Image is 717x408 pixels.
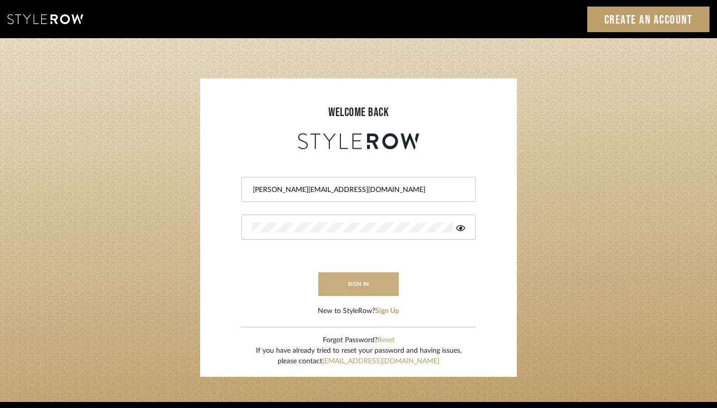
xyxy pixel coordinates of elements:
a: [EMAIL_ADDRESS][DOMAIN_NAME] [322,358,439,365]
div: welcome back [210,104,507,122]
input: Email Address [252,185,463,195]
div: New to StyleRow? [318,306,399,317]
a: Create an Account [587,7,710,32]
div: Forgot Password? [256,335,462,346]
div: If you have already tried to reset your password and having issues, please contact [256,346,462,367]
button: Sign Up [375,306,399,317]
button: Reset [378,335,395,346]
button: sign in [318,272,399,296]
